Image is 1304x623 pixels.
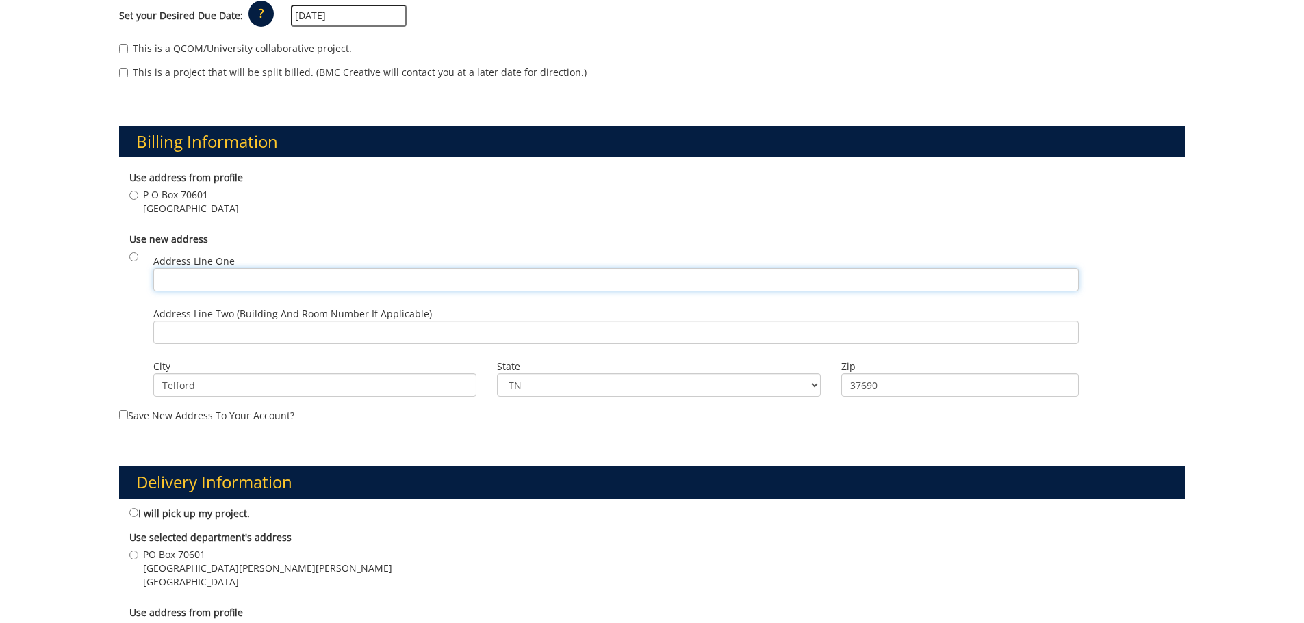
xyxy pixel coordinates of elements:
[119,466,1186,498] h3: Delivery Information
[129,531,292,544] b: Use selected department's address
[129,191,138,200] input: P O Box 70601 [GEOGRAPHIC_DATA]
[119,68,128,77] input: This is a project that will be split billed. (BMC Creative will contact you at a later date for d...
[119,126,1186,157] h3: Billing Information
[119,410,128,419] input: Save new address to your account?
[153,360,477,373] label: City
[153,307,1079,344] label: Address Line Two (Building and Room Number if applicable)
[129,233,208,246] b: Use new address
[129,171,243,184] b: Use address from profile
[248,1,274,27] p: ?
[153,321,1079,344] input: Address Line Two (Building and Room Number if applicable)
[143,188,239,202] span: P O Box 70601
[143,202,239,215] span: [GEOGRAPHIC_DATA]
[129,505,250,520] label: I will pick up my project.
[143,561,392,575] span: [GEOGRAPHIC_DATA][PERSON_NAME][PERSON_NAME]
[153,254,1079,291] label: Address Line One
[129,551,138,559] input: PO Box 70601 [GEOGRAPHIC_DATA][PERSON_NAME][PERSON_NAME] [GEOGRAPHIC_DATA]
[153,373,477,397] input: City
[143,575,392,589] span: [GEOGRAPHIC_DATA]
[497,360,821,373] label: State
[119,9,243,23] label: Set your Desired Due Date:
[119,42,352,55] label: This is a QCOM/University collaborative project.
[129,606,243,619] b: Use address from profile
[841,360,1079,373] label: Zip
[153,268,1079,291] input: Address Line One
[119,44,128,53] input: This is a QCOM/University collaborative project.
[841,373,1079,397] input: Zip
[291,5,407,27] input: MM/DD/YYYY
[143,548,392,561] span: PO Box 70601
[129,508,138,517] input: I will pick up my project.
[119,66,587,79] label: This is a project that will be split billed. (BMC Creative will contact you at a later date for d...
